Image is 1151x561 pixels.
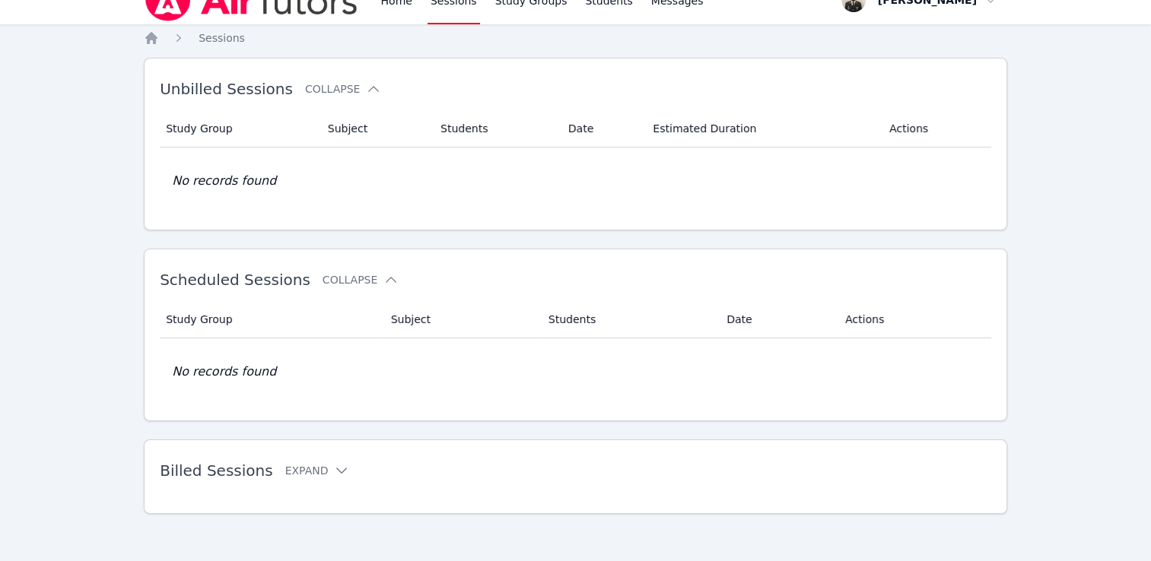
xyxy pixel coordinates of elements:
[199,32,245,44] span: Sessions
[880,110,991,147] th: Actions
[160,301,382,338] th: Study Group
[382,301,539,338] th: Subject
[836,301,991,338] th: Actions
[160,338,991,405] td: No records found
[717,301,836,338] th: Date
[199,30,245,46] a: Sessions
[160,110,319,147] th: Study Group
[285,463,350,478] button: Expand
[559,110,644,147] th: Date
[160,147,991,214] td: No records found
[431,110,559,147] th: Students
[323,272,399,287] button: Collapse
[160,461,272,480] span: Billed Sessions
[319,110,431,147] th: Subject
[144,30,1007,46] nav: Breadcrumb
[539,301,717,338] th: Students
[305,81,381,97] button: Collapse
[160,271,310,289] span: Scheduled Sessions
[644,110,880,147] th: Estimated Duration
[160,80,293,98] span: Unbilled Sessions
